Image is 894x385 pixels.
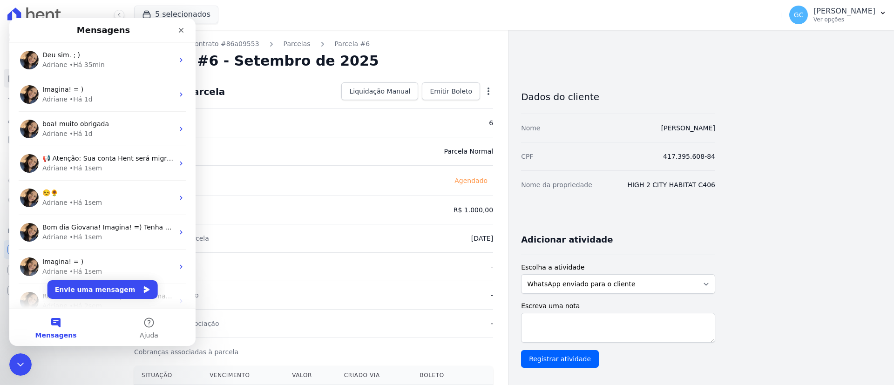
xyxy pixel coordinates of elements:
[491,319,493,328] dd: -
[471,234,493,243] dd: [DATE]
[4,110,115,128] a: Clientes
[33,33,71,41] span: Deu sim. ; )
[413,366,471,385] th: Boleto
[190,39,259,49] a: Contrato #86a09553
[60,76,83,86] div: • Há 1d
[33,240,74,247] span: Imagina! = )
[4,261,115,279] a: Conta Hent
[93,290,186,328] button: Ajuda
[4,192,115,210] a: Negativação
[60,214,93,224] div: • Há 1sem
[11,274,29,292] img: Profile image for Adriane
[33,249,58,258] div: Adriane
[521,123,540,133] dt: Nome
[60,111,83,121] div: • Há 1d
[444,147,493,156] dd: Parcela Normal
[627,180,715,189] dd: HIGH 2 CITY HABITAT C406
[11,170,29,189] img: Profile image for Adriane
[11,101,29,120] img: Profile image for Adriane
[134,53,379,69] h2: Parcela #6 - Setembro de 2025
[134,6,218,23] button: 5 selecionados
[813,16,875,23] p: Ver opções
[813,7,875,16] p: [PERSON_NAME]
[4,89,115,108] a: Lotes
[491,290,493,300] dd: -
[202,366,284,385] th: Vencimento
[521,263,715,272] label: Escolha a atividade
[521,91,715,102] h3: Dados do cliente
[663,152,715,161] dd: 417.395.608-84
[130,314,149,320] span: Ajuda
[38,262,149,281] button: Envie uma mensagem
[33,76,58,86] div: Adriane
[33,180,58,189] div: Adriane
[349,87,410,96] span: Liquidação Manual
[4,151,115,169] a: Transferências
[9,18,196,346] iframe: Intercom live chat
[4,171,115,190] a: Crédito
[454,205,493,215] dd: R$ 1.000,00
[33,283,58,293] div: Adriane
[341,82,418,100] a: Liquidação Manual
[134,366,202,385] th: Situação
[134,39,493,49] nav: Breadcrumb
[782,2,894,28] button: GC [PERSON_NAME] Ver opções
[33,171,49,178] span: ☺️🌻
[449,175,493,186] span: Agendado
[60,42,95,52] div: • Há 35min
[60,249,93,258] div: • Há 1sem
[33,68,74,75] span: Imagina! = )
[33,205,231,213] span: Bom dia Giovana! Imagina! =) Tenha uma ótima semana. 🌻
[4,130,115,149] a: Minha Carteira
[521,152,533,161] dt: CPF
[60,145,93,155] div: • Há 1sem
[335,39,370,49] a: Parcela #6
[11,239,29,258] img: Profile image for Adriane
[60,180,93,189] div: • Há 1sem
[7,225,111,236] div: Plataformas
[33,111,58,121] div: Adriane
[4,240,115,259] a: Recebíveis
[134,347,238,357] dt: Cobranças associadas à parcela
[430,87,472,96] span: Emitir Boleto
[33,214,58,224] div: Adriane
[337,366,413,385] th: Criado via
[284,366,337,385] th: Valor
[521,180,592,189] dt: Nome da propriedade
[491,262,493,271] dd: -
[521,234,613,245] h3: Adicionar atividade
[661,124,715,132] a: [PERSON_NAME]
[33,42,58,52] div: Adriane
[489,118,493,128] dd: 6
[11,33,29,51] img: Profile image for Adriane
[521,301,715,311] label: Escreva uma nota
[521,350,599,368] input: Registrar atividade
[4,69,115,88] a: Parcelas
[422,82,480,100] a: Emitir Boleto
[9,353,32,376] iframe: Intercom live chat
[33,102,100,109] span: boa! muito obrigada
[33,145,58,155] div: Adriane
[4,28,115,47] a: Visão Geral
[4,48,115,67] a: Contratos
[11,205,29,223] img: Profile image for Adriane
[26,314,68,320] span: Mensagens
[11,136,29,155] img: Profile image for Adriane
[11,67,29,86] img: Profile image for Adriane
[33,274,172,282] span: Realizei o descarte das parcelas a mais. ; )
[60,283,93,293] div: • Há 2sem
[794,12,804,18] span: GC
[284,39,311,49] a: Parcelas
